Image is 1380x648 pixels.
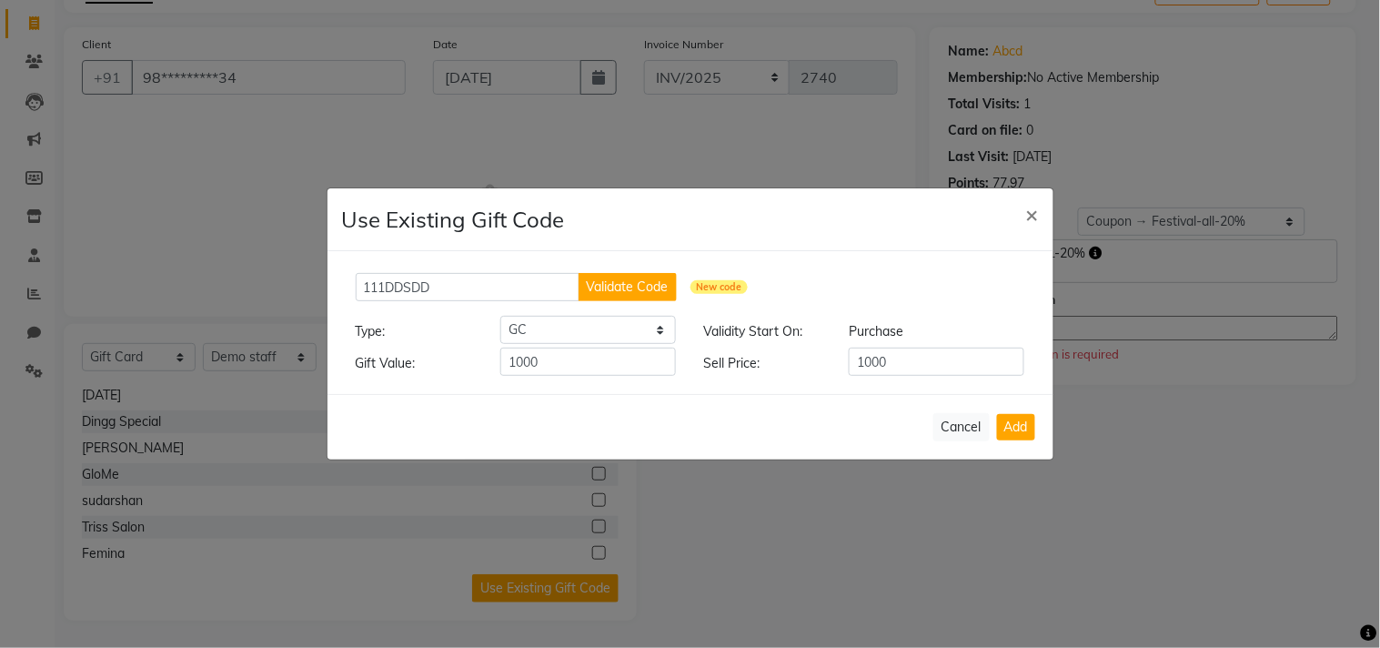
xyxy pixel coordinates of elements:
button: Cancel [933,413,990,441]
label: Validity Start On: [690,316,836,348]
span: × [1026,200,1039,228]
label: Type: [342,316,488,348]
button: Close [1012,188,1053,239]
input: Enter Gift Code [356,273,579,301]
label: Sell Price: [690,348,836,380]
div: Purchase [835,322,1038,341]
h4: Use Existing Gift Code [342,203,565,236]
button: Add [997,414,1035,440]
label: Gift Value: [342,348,488,380]
span: New code [690,280,749,295]
button: Validate Code [579,273,677,301]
